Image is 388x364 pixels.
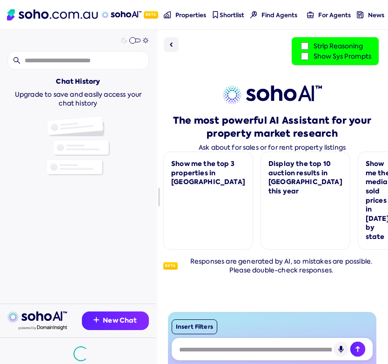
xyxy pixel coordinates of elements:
[47,116,110,175] img: Chat history illustration
[220,11,244,19] span: Shortlist
[164,11,171,18] img: properties-nav icon
[199,144,346,152] div: Ask about for sales or for rent property listings
[250,11,257,18] img: Find agents icon
[166,39,177,50] img: Sidebar toggle icon
[301,42,308,50] input: Strip Reasoning
[172,319,217,334] button: Insert Filters
[7,90,149,108] div: Upgrade to save and easily access your chat history
[261,11,297,19] span: Find Agents
[171,159,245,187] div: Show me the top 3 properties in [GEOGRAPHIC_DATA]
[212,11,219,18] img: shortlist-nav icon
[175,11,206,19] span: Properties
[368,11,384,19] span: News
[350,342,365,357] button: Send
[7,9,98,20] img: Soho Logo
[163,257,381,275] div: Responses are generated by AI, so mistakes are possible. Please double-check responses.
[163,262,178,270] span: Beta
[299,41,371,51] label: Strip Reasoning
[56,77,100,86] div: Chat History
[299,51,371,61] label: Show Sys Prompts
[82,311,149,330] button: New Chat
[7,311,67,323] img: sohoai logo
[101,11,141,19] img: sohoAI logo
[268,159,342,196] div: Display the top 10 auction results in [GEOGRAPHIC_DATA] this year
[318,11,351,19] span: For Agents
[357,11,364,18] img: news-nav icon
[144,11,158,19] span: Beta
[163,114,381,140] h1: The most powerful AI Assistant for your property market research
[334,342,348,357] button: Record Audio
[307,11,314,18] img: for-agents-nav icon
[350,342,365,357] img: Send icon
[301,53,308,60] input: Show Sys Prompts
[223,86,322,104] img: sohoai logo
[19,325,67,330] img: Data provided by Domain Insight
[94,317,99,323] img: Recommendation icon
